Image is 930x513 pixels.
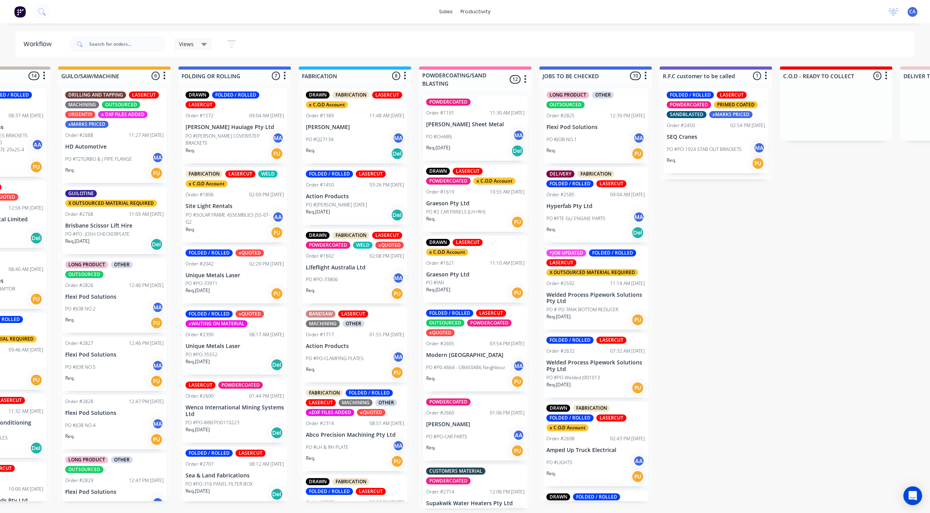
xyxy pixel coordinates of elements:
div: Order #282712:46 PM [DATE]Flexi Pod SolutionsPO #JOB NO.5MAReq.PU [62,337,167,391]
div: POWDERCOATED [426,178,471,185]
div: FOLDED / ROLLEDLASERCUTOrder #145003:26 PM [DATE]Action ProductsPO #[PERSON_NAME] [DATE]Req.[DATE... [303,167,407,225]
div: Order #1602 [306,253,334,260]
p: [PERSON_NAME] Sheet Metal [426,121,525,128]
p: Req. [DATE] [426,286,450,293]
div: DRAWN [306,232,330,239]
div: DRAWNLASERCUTx C.O.D AccountOrder #162111:10 AM [DATE]Graeson Pty LtdPO #IANReq.[DATE]PU [423,236,528,303]
p: Req. [546,226,556,233]
div: FABRICATION [577,170,614,178]
div: Del [271,427,283,439]
div: 08:17 AM [DATE] [249,331,284,338]
div: Order #2042 [186,260,214,267]
div: Order #2826 [65,282,93,289]
div: POWDERCOATEDOrder #119111:30 AM [DATE][PERSON_NAME] Sheet MetalPO #CHAIRSMAReq.[DATE]Del [423,95,528,161]
div: MA [152,152,164,163]
p: Req. [DATE] [65,238,89,245]
div: MA [393,132,404,144]
div: DRAWN [546,405,570,412]
p: Flexi Pod Solutions [65,410,164,416]
div: PU [150,167,163,179]
div: WELD [258,170,278,178]
p: PO #CHAIRS [426,133,452,140]
div: MACHINING [339,399,373,406]
div: GUILOTINE [65,190,97,197]
div: MA [513,360,525,372]
div: 11:10 AM [DATE] [490,260,525,267]
div: xQUOTED [236,310,264,317]
div: FOLDED / ROLLEDLASERCUTOUTSOURCEDPOWDERCOATEDxQUOTEDOrder #260503:54 PM [DATE]Modern [GEOGRAPHIC_... [423,307,528,391]
p: Req. [65,316,75,323]
div: FOLDED / ROLLED [546,337,594,344]
div: 02:54 PM [DATE] [730,122,765,129]
div: 02:08 PM [DATE] [370,253,404,260]
div: PU [632,147,644,160]
div: POWDERCOATED [426,398,471,405]
p: PO #JOB NO.2 [65,305,96,312]
div: Del [150,238,163,251]
div: LASERCUT [546,259,577,266]
div: Order #1450 [306,181,334,188]
div: GUILOTINEX OUTSOURCED MATERIAL REQUIREDOrder #276811:09 AM [DATE]Brisbane Scissor Lift HirePO #PO... [62,187,167,254]
p: PO #JOB NO.4 [65,422,96,429]
p: Modern [GEOGRAPHIC_DATA] [426,352,525,359]
div: FOLDED / ROLLED [186,310,233,317]
p: Graeson Pty Ltd [426,200,525,207]
p: PO #JOB NO.1 [546,136,577,143]
p: Welded Process Pipework Solutions Pty Ltd [546,292,645,305]
div: MA [272,132,284,144]
p: Req. [667,157,676,164]
div: xDXF FILES ADDED [306,409,354,416]
div: *JOB UPDATED [546,249,586,256]
div: Order #2450 [667,122,695,129]
p: PO #PO-33806 [306,276,338,283]
div: LASERCUT [596,414,627,422]
p: PO #[PERSON_NAME] [DATE] [306,201,367,208]
div: DELIVERY [546,170,575,178]
div: OTHER [111,261,133,268]
div: LASERCUT [129,91,159,99]
div: x C.O.D Account [473,178,516,185]
input: Search for orders... [89,36,166,52]
div: LASERCUT [453,168,483,175]
div: xQUOTED [357,409,386,416]
img: Factory [14,6,26,18]
div: DRAWNFABRICATIONLASERCUTPOWDERCOATEDWELDxQUOTEDOrder #160202:08 PM [DATE]Lifeflight Australia Ltd... [303,229,407,304]
div: Order #1619 [426,188,454,196]
p: Req. [426,444,436,451]
div: FOLDED / ROLLED [546,414,594,422]
p: PO #SOLAR FRAME ASSEMBLIES JSS-6T-G2 [186,212,272,226]
p: Amped Up Truck Electrical [546,447,645,454]
p: PO #LH & RH PLATE [306,444,348,451]
div: LASERCUT [356,170,386,178]
p: Req. [DATE] [186,287,210,294]
div: PU [391,287,403,300]
div: Order #2825 [546,112,575,119]
p: Req. [426,215,436,222]
div: 11:48 AM [DATE] [370,112,404,119]
div: 08:40 AM [DATE] [9,266,43,273]
div: MA [753,142,765,154]
div: SANDBLASTED [667,111,707,118]
div: MA [633,132,645,144]
div: MA [152,360,164,371]
p: PO #PO-35552 [186,351,218,358]
div: OUTSOURCED [102,101,140,108]
div: PU [511,287,524,299]
div: 02:09 PM [DATE] [249,191,284,198]
p: Req. [DATE] [546,313,571,320]
div: AA [32,139,43,151]
div: LASERCUT [186,382,216,389]
div: PU [271,287,283,300]
div: LASERCUT [717,91,747,99]
div: PRIMED COATED [714,101,758,108]
div: Del [391,209,403,221]
div: PU [752,157,764,170]
div: LASERCUT [372,232,402,239]
div: DRAWNFOLDED / ROLLEDLASERCUTOrder #157209:04 AM [DATE][PERSON_NAME] Haulage Pty LtdPO #[PERSON_NA... [182,88,287,163]
div: 07:32 AM [DATE] [610,348,645,355]
div: 12:47 PM [DATE] [129,398,164,405]
div: PU [150,317,163,329]
div: LASERCUT [338,310,368,317]
div: Order #2768 [65,211,93,218]
div: PU [391,366,403,379]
